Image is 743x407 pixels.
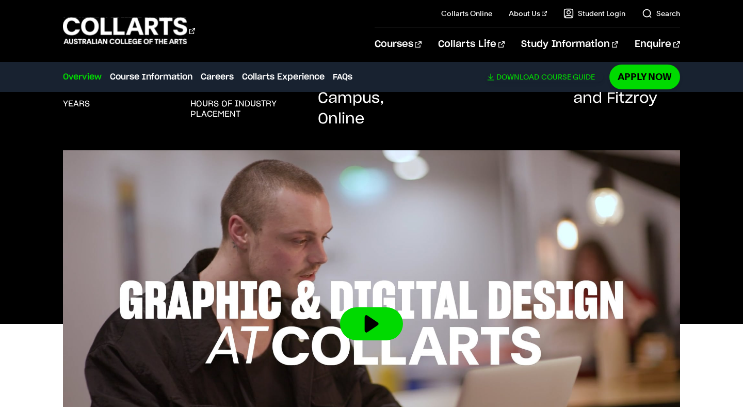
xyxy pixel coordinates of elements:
[63,16,195,45] div: Go to homepage
[318,68,425,130] p: Blended, On Campus, Online
[642,8,680,19] a: Search
[190,99,297,119] h3: hours of industry placement
[63,71,102,83] a: Overview
[441,8,492,19] a: Collarts Online
[509,8,547,19] a: About Us
[635,27,680,61] a: Enquire
[63,99,90,109] h3: years
[609,65,680,89] a: Apply Now
[110,71,192,83] a: Course Information
[375,27,422,61] a: Courses
[201,71,234,83] a: Careers
[521,27,618,61] a: Study Information
[242,71,325,83] a: Collarts Experience
[438,27,505,61] a: Collarts Life
[333,71,352,83] a: FAQs
[496,72,539,82] span: Download
[487,72,603,82] a: DownloadCourse Guide
[563,8,625,19] a: Student Login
